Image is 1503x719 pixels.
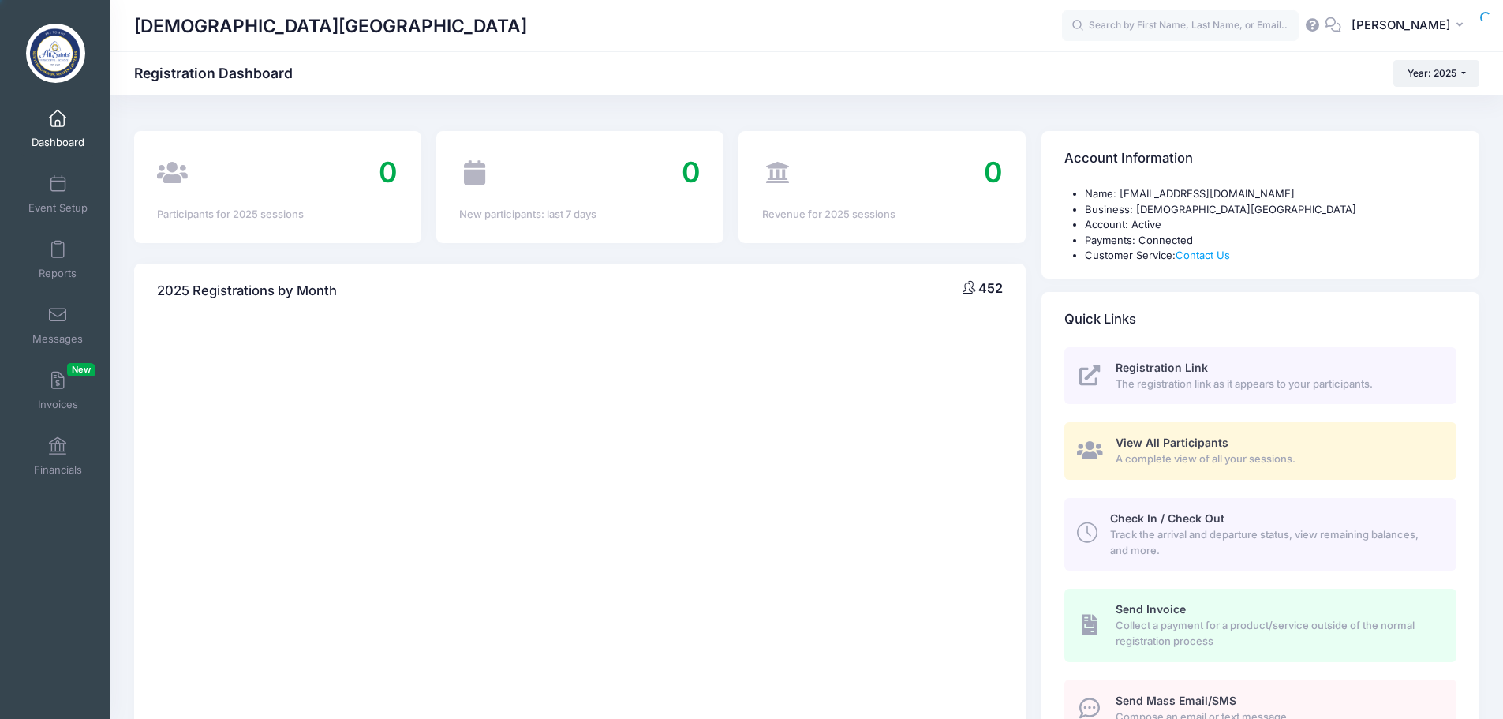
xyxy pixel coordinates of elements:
span: Dashboard [32,136,84,149]
a: View All Participants A complete view of all your sessions. [1064,422,1456,480]
li: Name: [EMAIL_ADDRESS][DOMAIN_NAME] [1085,186,1456,202]
span: Send Invoice [1116,602,1186,616]
span: Event Setup [28,201,88,215]
a: Messages [21,298,95,353]
span: Financials [34,463,82,477]
div: Revenue for 2025 sessions [762,207,1003,223]
span: New [67,363,95,376]
li: Customer Service: [1085,248,1456,264]
span: Collect a payment for a product/service outside of the normal registration process [1116,618,1438,649]
li: Account: Active [1085,217,1456,233]
a: Reports [21,232,95,287]
span: 0 [379,155,398,189]
div: Participants for 2025 sessions [157,207,398,223]
a: Dashboard [21,101,95,156]
span: Reports [39,267,77,280]
h4: Account Information [1064,137,1193,182]
li: Business: [DEMOGRAPHIC_DATA][GEOGRAPHIC_DATA] [1085,202,1456,218]
a: Financials [21,429,95,484]
span: View All Participants [1116,436,1228,449]
span: Invoices [38,398,78,411]
span: 0 [682,155,701,189]
a: Send Invoice Collect a payment for a product/service outside of the normal registration process [1064,589,1456,661]
a: Event Setup [21,167,95,222]
h1: [DEMOGRAPHIC_DATA][GEOGRAPHIC_DATA] [134,8,527,44]
button: Year: 2025 [1393,60,1479,87]
a: Check In / Check Out Track the arrival and departure status, view remaining balances, and more. [1064,498,1456,571]
span: Check In / Check Out [1110,511,1224,525]
div: New participants: last 7 days [459,207,700,223]
h1: Registration Dashboard [134,65,306,81]
a: InvoicesNew [21,363,95,418]
a: Contact Us [1176,249,1230,261]
span: 452 [978,280,1003,296]
a: Registration Link The registration link as it appears to your participants. [1064,347,1456,405]
span: Track the arrival and departure status, view remaining balances, and more. [1110,527,1438,558]
span: Registration Link [1116,361,1208,374]
span: The registration link as it appears to your participants. [1116,376,1438,392]
input: Search by First Name, Last Name, or Email... [1062,10,1299,42]
span: A complete view of all your sessions. [1116,451,1438,467]
span: 0 [984,155,1003,189]
h4: Quick Links [1064,297,1136,342]
span: Send Mass Email/SMS [1116,694,1236,707]
button: [PERSON_NAME] [1341,8,1479,44]
img: All Saints' Episcopal School [26,24,85,83]
h4: 2025 Registrations by Month [157,268,337,313]
span: Year: 2025 [1408,67,1456,79]
span: Messages [32,332,83,346]
li: Payments: Connected [1085,233,1456,249]
span: [PERSON_NAME] [1352,17,1451,34]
